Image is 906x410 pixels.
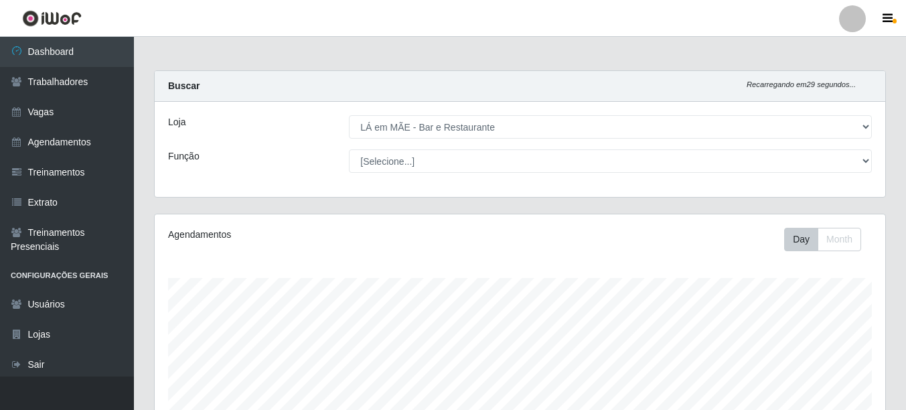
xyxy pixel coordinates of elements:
[22,10,82,27] img: CoreUI Logo
[818,228,861,251] button: Month
[168,149,200,163] label: Função
[784,228,861,251] div: First group
[168,115,185,129] label: Loja
[168,80,200,91] strong: Buscar
[747,80,856,88] i: Recarregando em 29 segundos...
[784,228,872,251] div: Toolbar with button groups
[168,228,449,242] div: Agendamentos
[784,228,818,251] button: Day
